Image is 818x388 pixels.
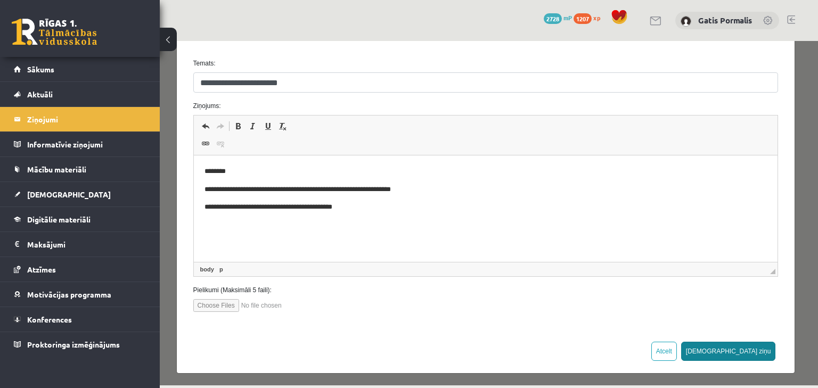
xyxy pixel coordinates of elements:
[14,157,146,181] a: Mācību materiāli
[38,96,53,110] a: Saite (vadīšanas taustiņš+K)
[116,78,130,92] a: Noņemt stilus
[12,19,97,45] a: Rīgas 1. Tālmācības vidusskola
[26,244,627,254] label: Pielikumi (Maksimāli 5 faili):
[27,132,146,156] legend: Informatīvie ziņojumi
[14,307,146,332] a: Konferences
[574,13,606,22] a: 1207 xp
[681,16,691,27] img: Gatis Pormalis
[27,340,120,349] span: Proktoringa izmēģinājums
[563,13,572,22] span: mP
[610,228,616,233] span: Mērogot
[27,315,72,324] span: Konferences
[14,132,146,156] a: Informatīvie ziņojumi
[593,13,600,22] span: xp
[14,182,146,207] a: [DEMOGRAPHIC_DATA]
[38,78,53,92] a: Atcelt (vadīšanas taustiņš+Z)
[14,257,146,282] a: Atzīmes
[14,282,146,307] a: Motivācijas programma
[544,13,572,22] a: 2728 mP
[698,15,752,26] a: Gatis Pormalis
[14,82,146,106] a: Aktuāli
[53,78,68,92] a: Atkārtot (vadīšanas taustiņš+Y)
[544,13,562,24] span: 2728
[71,78,86,92] a: Treknraksts (vadīšanas taustiņš+B)
[492,301,517,320] button: Atcelt
[27,107,146,131] legend: Ziņojumi
[27,89,53,99] span: Aktuāli
[14,232,146,257] a: Maksājumi
[26,18,627,27] label: Temats:
[58,224,66,233] a: p elements
[34,114,618,221] iframe: Bagātinātā teksta redaktors, wiswyg-editor-47024905584960-1757664094-233
[27,64,54,74] span: Sākums
[86,78,101,92] a: Slīpraksts (vadīšanas taustiņš+I)
[14,207,146,232] a: Digitālie materiāli
[26,60,627,70] label: Ziņojums:
[27,232,146,257] legend: Maksājumi
[521,301,616,320] button: [DEMOGRAPHIC_DATA] ziņu
[14,107,146,131] a: Ziņojumi
[101,78,116,92] a: Pasvītrojums (vadīšanas taustiņš+U)
[27,265,56,274] span: Atzīmes
[14,332,146,357] a: Proktoringa izmēģinājums
[38,224,56,233] a: body elements
[14,57,146,81] a: Sākums
[53,96,68,110] a: Atsaistīt
[27,189,111,199] span: [DEMOGRAPHIC_DATA]
[27,290,111,299] span: Motivācijas programma
[574,13,592,24] span: 1207
[27,164,86,174] span: Mācību materiāli
[27,214,91,224] span: Digitālie materiāli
